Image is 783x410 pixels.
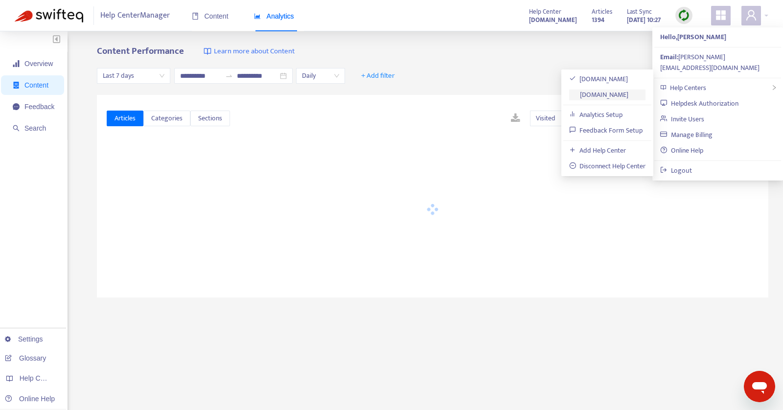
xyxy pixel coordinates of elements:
[569,73,628,85] a: [DOMAIN_NAME]
[529,6,561,17] span: Help Center
[13,82,20,89] span: container
[627,15,661,25] strong: [DATE] 10:27
[103,68,164,83] span: Last 7 days
[5,354,46,362] a: Glossary
[24,60,53,68] span: Overview
[302,68,339,83] span: Daily
[569,145,626,156] a: Add Help Center
[214,46,295,57] span: Learn more about Content
[115,113,136,124] span: Articles
[204,47,211,55] img: image-link
[660,145,703,156] a: Online Help
[225,72,233,80] span: to
[5,335,43,343] a: Settings
[660,129,713,140] a: Manage Billing
[24,103,54,111] span: Feedback
[354,68,402,84] button: + Add filter
[192,12,229,20] span: Content
[151,113,183,124] span: Categories
[660,52,775,73] div: [PERSON_NAME][EMAIL_ADDRESS][DOMAIN_NAME]
[660,31,726,43] strong: Hello, [PERSON_NAME]
[254,13,261,20] span: area-chart
[143,111,190,126] button: Categories
[771,85,777,91] span: right
[15,9,83,23] img: Swifteq
[13,125,20,132] span: search
[361,70,395,82] span: + Add filter
[5,395,55,403] a: Online Help
[529,15,577,25] strong: [DOMAIN_NAME]
[13,60,20,67] span: signal
[107,111,143,126] button: Articles
[660,114,704,125] a: Invite Users
[20,374,60,382] span: Help Centers
[745,9,757,21] span: user
[569,125,643,136] a: Feedback Form Setup
[569,89,629,100] a: [DOMAIN_NAME]
[198,113,222,124] span: Sections
[13,103,20,110] span: message
[190,111,230,126] button: Sections
[529,14,577,25] a: [DOMAIN_NAME]
[100,6,170,25] span: Help Center Manager
[569,160,646,172] a: Disconnect Help Center
[192,13,199,20] span: book
[204,46,295,57] a: Learn more about Content
[660,165,692,176] a: Logout
[670,82,706,93] span: Help Centers
[254,12,294,20] span: Analytics
[97,44,184,59] b: Content Performance
[24,124,46,132] span: Search
[744,371,775,402] iframe: Button to launch messaging window
[715,9,727,21] span: appstore
[536,111,573,126] span: Visited
[660,51,678,63] strong: Email:
[592,15,604,25] strong: 1394
[225,72,233,80] span: swap-right
[678,9,690,22] img: sync.dc5367851b00ba804db3.png
[592,6,612,17] span: Articles
[627,6,652,17] span: Last Sync
[569,109,623,120] a: Analytics Setup
[660,98,738,109] a: Helpdesk Authorization
[24,81,48,89] span: Content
